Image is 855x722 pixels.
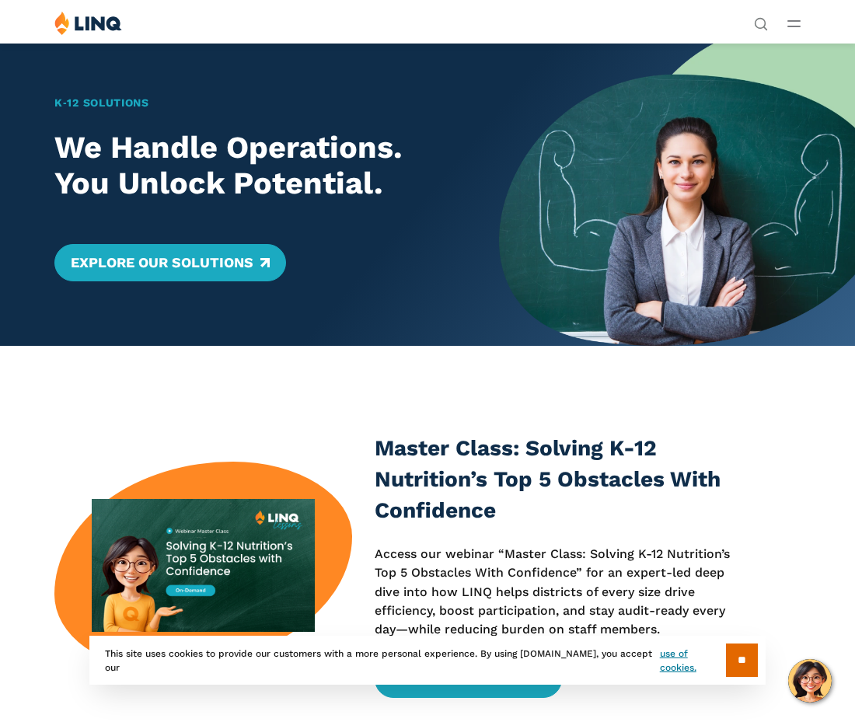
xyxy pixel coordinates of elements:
img: LINQ | K‑12 Software [54,11,122,35]
nav: Utility Navigation [754,11,768,30]
h2: We Handle Operations. You Unlock Potential. [54,130,463,201]
p: Access our webinar “Master Class: Solving K-12 Nutrition’s Top 5 Obstacles With Confidence” for a... [375,545,736,640]
button: Open Search Bar [754,16,768,30]
img: Home Banner [499,43,855,346]
div: This site uses cookies to provide our customers with a more personal experience. By using [DOMAIN... [89,636,766,685]
h1: K‑12 Solutions [54,95,463,111]
h3: Master Class: Solving K-12 Nutrition’s Top 5 Obstacles With Confidence [375,433,736,525]
button: Open Main Menu [787,15,801,32]
a: use of cookies. [660,647,726,675]
button: Hello, have a question? Let’s chat. [788,659,832,703]
a: Explore Our Solutions [54,244,285,281]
